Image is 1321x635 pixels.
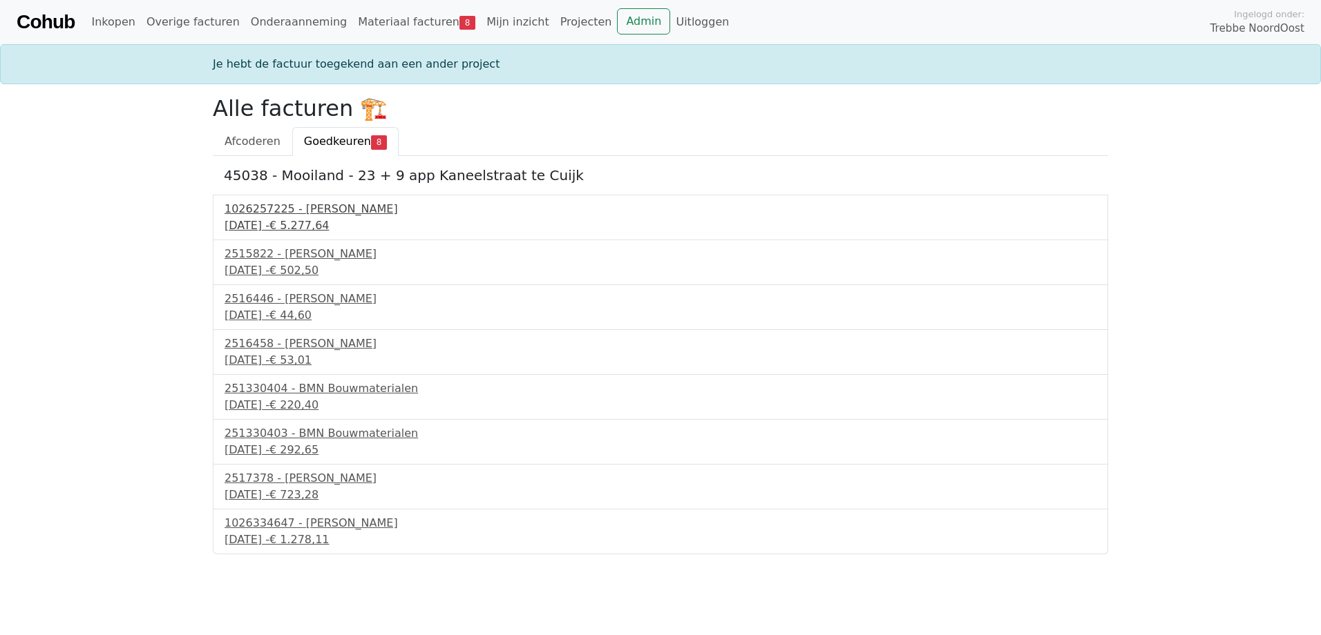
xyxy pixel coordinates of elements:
a: 1026334647 - [PERSON_NAME][DATE] -€ 1.278,11 [225,515,1096,548]
div: [DATE] - [225,442,1096,458]
a: Materiaal facturen8 [352,8,481,36]
a: Uitloggen [670,8,734,36]
h5: 45038 - Mooiland - 23 + 9 app Kaneelstraat te Cuijk [224,167,1097,184]
a: Inkopen [86,8,140,36]
div: 251330404 - BMN Bouwmaterialen [225,380,1096,397]
a: 251330403 - BMN Bouwmaterialen[DATE] -€ 292,65 [225,425,1096,458]
h2: Alle facturen 🏗️ [213,95,1108,121]
a: Goedkeuren8 [292,127,399,156]
span: 8 [459,16,475,30]
div: 2515822 - [PERSON_NAME] [225,246,1096,262]
a: Onderaanneming [245,8,352,36]
span: € 723,28 [269,488,319,501]
span: € 1.278,11 [269,533,330,546]
a: 2516446 - [PERSON_NAME][DATE] -€ 44,60 [225,291,1096,324]
div: [DATE] - [225,487,1096,503]
span: € 5.277,64 [269,219,330,232]
div: 2517378 - [PERSON_NAME] [225,470,1096,487]
a: Afcoderen [213,127,292,156]
span: € 44,60 [269,309,312,322]
span: Goedkeuren [304,135,371,148]
span: € 502,50 [269,264,319,277]
a: Admin [617,8,670,35]
a: 2515822 - [PERSON_NAME][DATE] -€ 502,50 [225,246,1096,279]
span: Trebbe NoordOost [1210,21,1304,37]
div: [DATE] - [225,262,1096,279]
a: Projecten [555,8,618,36]
span: € 53,01 [269,353,312,367]
div: [DATE] - [225,352,1096,369]
a: 1026257225 - [PERSON_NAME][DATE] -€ 5.277,64 [225,201,1096,234]
div: 1026257225 - [PERSON_NAME] [225,201,1096,217]
span: € 292,65 [269,443,319,456]
span: Ingelogd onder: [1234,8,1304,21]
span: Afcoderen [225,135,281,148]
div: [DATE] - [225,397,1096,413]
div: [DATE] - [225,531,1096,548]
a: Mijn inzicht [481,8,555,36]
a: Overige facturen [141,8,245,36]
div: 2516446 - [PERSON_NAME] [225,291,1096,307]
a: 2517378 - [PERSON_NAME][DATE] -€ 723,28 [225,470,1096,503]
a: 2516458 - [PERSON_NAME][DATE] -€ 53,01 [225,335,1096,369]
div: [DATE] - [225,307,1096,324]
div: 2516458 - [PERSON_NAME] [225,335,1096,352]
span: 8 [371,135,387,149]
a: Cohub [17,6,75,39]
a: 251330404 - BMN Bouwmaterialen[DATE] -€ 220,40 [225,380,1096,413]
div: 251330403 - BMN Bouwmaterialen [225,425,1096,442]
div: Je hebt de factuur toegekend aan een ander project [205,56,1116,72]
div: [DATE] - [225,217,1096,234]
span: € 220,40 [269,398,319,411]
div: 1026334647 - [PERSON_NAME] [225,515,1096,531]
